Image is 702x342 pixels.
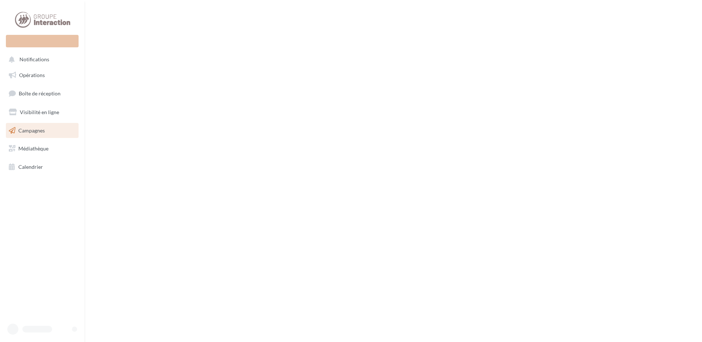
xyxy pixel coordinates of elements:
span: Visibilité en ligne [20,109,59,115]
span: Notifications [19,57,49,63]
span: Boîte de réception [19,90,61,97]
a: Opérations [4,68,80,83]
span: Calendrier [18,164,43,170]
span: Opérations [19,72,45,78]
a: Calendrier [4,159,80,175]
a: Médiathèque [4,141,80,156]
a: Visibilité en ligne [4,105,80,120]
a: Boîte de réception [4,85,80,101]
a: Campagnes [4,123,80,138]
div: Nouvelle campagne [6,35,79,47]
span: Campagnes [18,127,45,133]
span: Médiathèque [18,145,48,152]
